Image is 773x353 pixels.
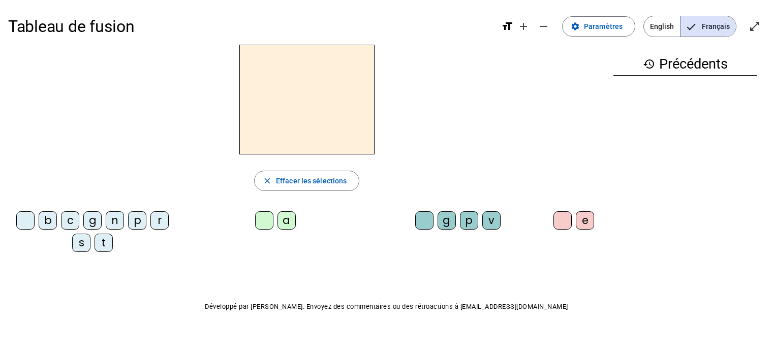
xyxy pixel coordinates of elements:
span: Paramètres [584,20,623,33]
p: Développé par [PERSON_NAME]. Envoyez des commentaires ou des rétroactions à [EMAIL_ADDRESS][DOMAI... [8,301,765,313]
div: t [95,234,113,252]
div: p [128,211,146,230]
button: Paramètres [562,16,635,37]
div: n [106,211,124,230]
div: g [438,211,456,230]
mat-icon: history [643,58,655,70]
mat-icon: close [263,176,272,185]
mat-icon: add [517,20,530,33]
div: s [72,234,90,252]
div: c [61,211,79,230]
span: Français [681,16,736,37]
mat-icon: format_size [501,20,513,33]
div: p [460,211,478,230]
div: g [83,211,102,230]
div: v [482,211,501,230]
div: r [150,211,169,230]
mat-icon: settings [571,22,580,31]
span: Effacer les sélections [276,175,347,187]
button: Entrer en plein écran [745,16,765,37]
button: Diminuer la taille de la police [534,16,554,37]
div: e [576,211,594,230]
div: a [277,211,296,230]
mat-icon: open_in_full [749,20,761,33]
span: English [644,16,680,37]
mat-icon: remove [538,20,550,33]
mat-button-toggle-group: Language selection [643,16,736,37]
div: b [39,211,57,230]
h1: Tableau de fusion [8,10,493,43]
button: Augmenter la taille de la police [513,16,534,37]
h3: Précédents [613,53,757,76]
button: Effacer les sélections [254,171,359,191]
